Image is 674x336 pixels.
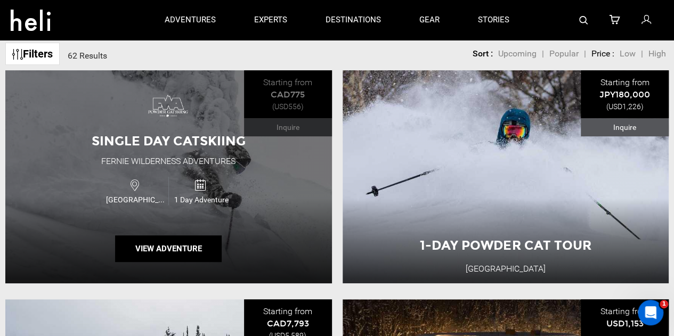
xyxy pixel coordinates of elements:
[169,194,233,205] span: 1 Day Adventure
[101,155,236,168] div: Fernie Wilderness Adventures
[147,84,190,127] img: images
[68,51,107,61] span: 62 Results
[579,16,588,24] img: search-bar-icon.svg
[115,235,222,262] button: View Adventure
[549,48,579,59] span: Popular
[641,48,643,60] li: |
[12,49,23,60] img: btn-icon.svg
[584,48,586,60] li: |
[254,14,287,26] p: experts
[660,300,668,308] span: 1
[165,14,216,26] p: adventures
[326,14,381,26] p: destinations
[5,43,60,65] a: Filters
[103,194,168,205] span: [GEOGRAPHIC_DATA]
[92,133,246,149] span: Single Day Catskiing
[648,48,666,59] span: High
[620,48,636,59] span: Low
[473,48,493,60] li: Sort :
[638,300,663,325] iframe: Intercom live chat
[591,48,614,60] li: Price :
[498,48,537,59] span: Upcoming
[542,48,544,60] li: |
